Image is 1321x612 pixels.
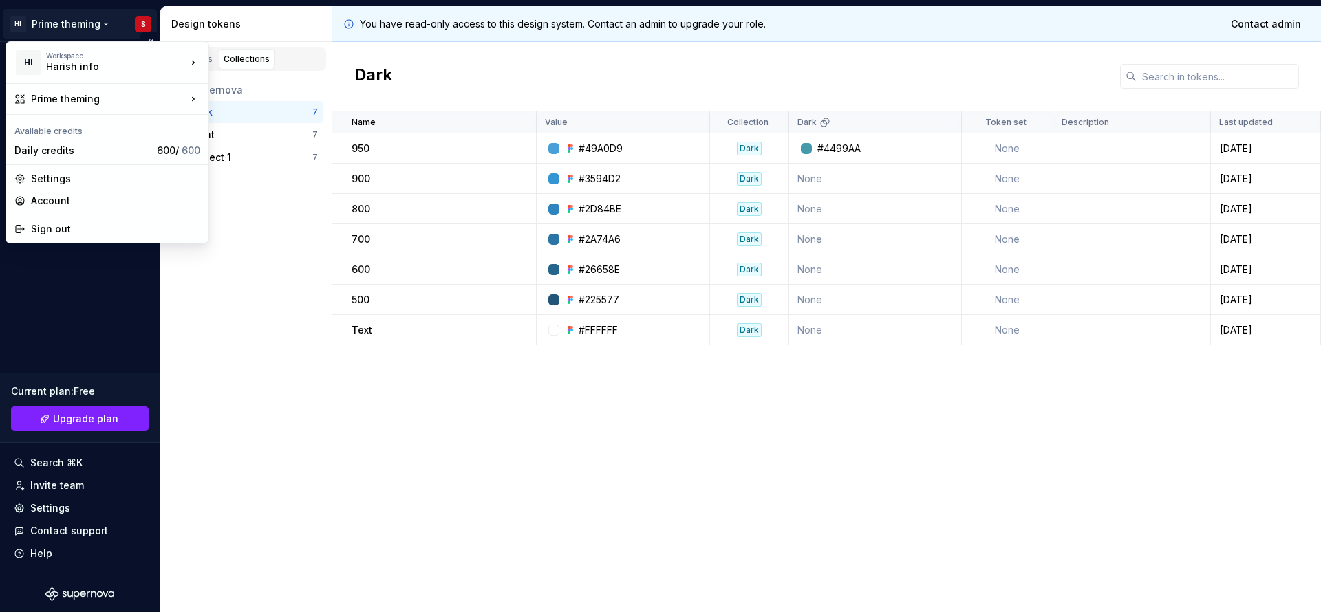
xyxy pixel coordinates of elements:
[46,52,186,60] div: Workspace
[31,194,200,208] div: Account
[182,144,200,156] span: 600
[16,50,41,75] div: HI
[31,92,186,106] div: Prime theming
[31,172,200,186] div: Settings
[46,60,163,74] div: Harish info
[14,144,151,157] div: Daily credits
[9,118,206,140] div: Available credits
[157,144,200,156] span: 600 /
[31,222,200,236] div: Sign out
